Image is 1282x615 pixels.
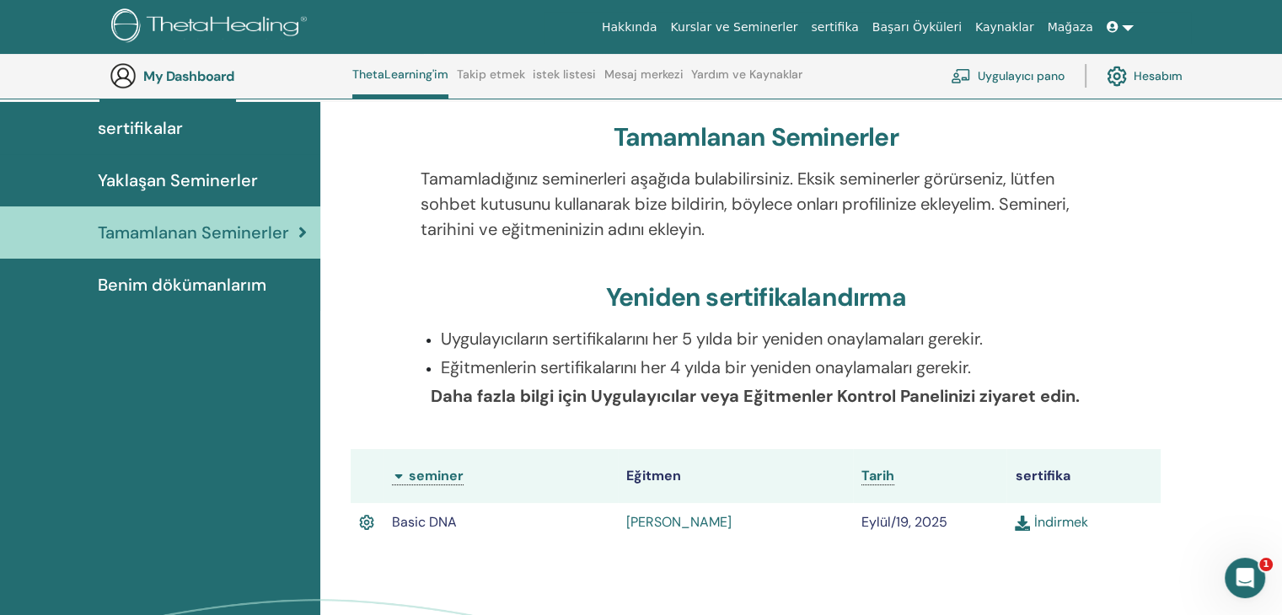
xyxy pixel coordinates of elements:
a: Mesaj merkezi [604,67,684,94]
a: [PERSON_NAME] [626,513,732,531]
span: Benim dökümanlarım [98,272,266,297]
a: ThetaLearning'im [352,67,448,99]
a: Başarı Öyküleri [866,12,968,43]
p: Uygulayıcıların sertifikalarını her 5 yılda bir yeniden onaylamaları gerekir. [441,326,1092,351]
a: Hesabım [1107,57,1183,94]
a: Uygulayıcı pano [951,57,1065,94]
a: Yardım ve Kaynaklar [691,67,802,94]
a: Takip etmek [457,67,525,94]
img: chalkboard-teacher.svg [951,68,971,83]
span: Tarih [861,467,894,484]
p: Tamamladığınız seminerleri aşağıda bulabilirsiniz. Eksik seminerler görürseniz, lütfen sohbet kut... [421,166,1092,242]
a: Hakkında [595,12,664,43]
a: Mağaza [1040,12,1099,43]
p: Eğitmenlerin sertifikalarını her 4 yılda bir yeniden onaylamaları gerekir. [441,355,1092,380]
img: cog.svg [1107,61,1127,90]
a: Tarih [861,467,894,485]
img: generic-user-icon.jpg [110,62,137,89]
a: Kaynaklar [968,12,1041,43]
img: Active Certificate [359,511,374,533]
span: Tamamlanan Seminerler [98,220,289,245]
td: Eylül/19, 2025 [853,503,1007,542]
img: logo.png [111,8,313,46]
th: sertifika [1006,449,1161,503]
span: 1 [1259,558,1273,571]
th: Eğitmen [618,449,853,503]
h3: My Dashboard [143,68,312,84]
a: istek listesi [533,67,596,94]
a: Kurslar ve Seminerler [663,12,804,43]
iframe: Intercom live chat [1225,558,1265,598]
span: Basic DNA [392,513,457,531]
span: sertifikalar [98,115,183,141]
a: sertifika [804,12,865,43]
b: Daha fazla bilgi için Uygulayıcılar veya Eğitmenler Kontrol Panelinizi ziyaret edin. [431,385,1080,407]
a: İndirmek [1015,513,1087,531]
img: download.svg [1015,516,1030,531]
h3: Tamamlanan Seminerler [614,122,898,152]
h3: Yeniden sertifikalandırma [606,282,906,313]
span: Yaklaşan Seminerler [98,168,258,193]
